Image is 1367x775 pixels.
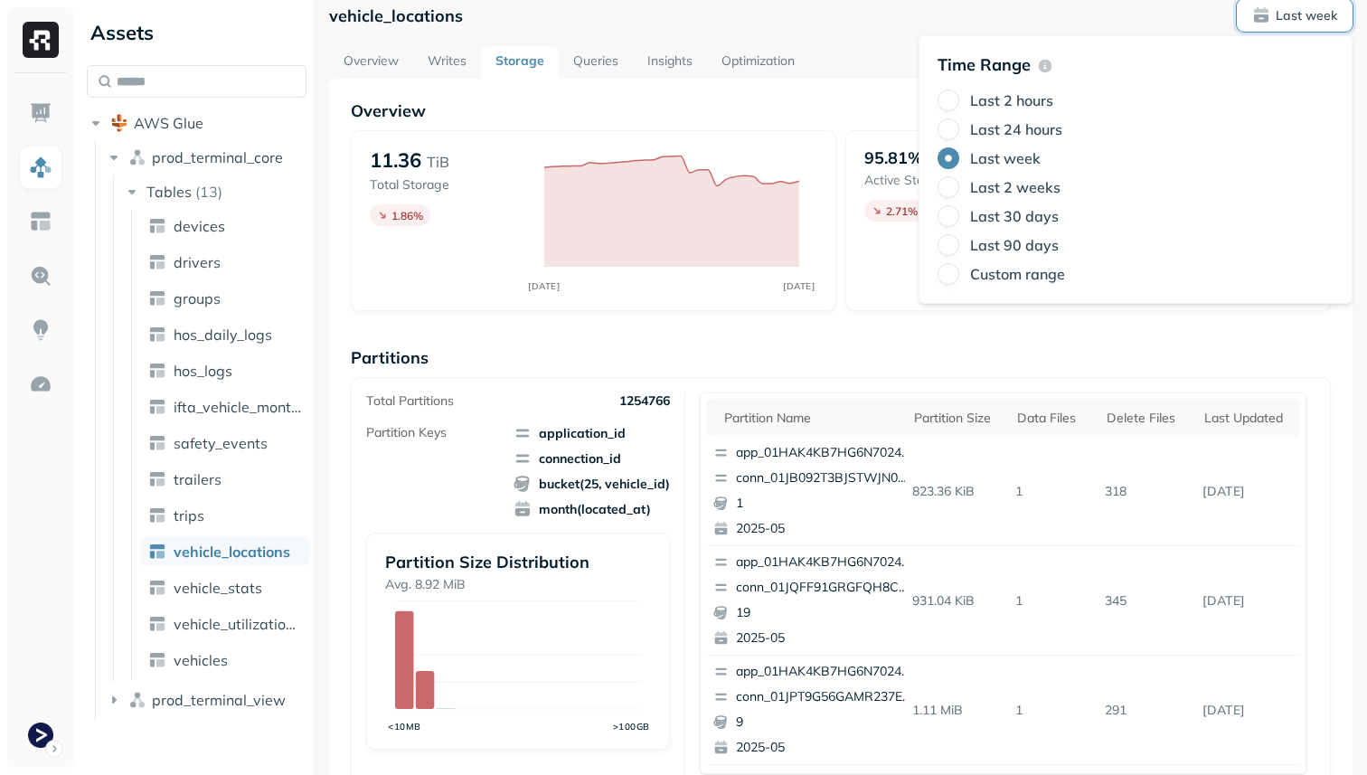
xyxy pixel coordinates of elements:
[174,289,221,307] span: groups
[481,46,559,79] a: Storage
[736,714,911,732] p: 9
[141,646,309,675] a: vehicles
[141,429,309,458] a: safety_events
[613,721,650,732] tspan: >100GB
[351,100,1331,121] p: Overview
[413,46,481,79] a: Writes
[736,520,911,538] p: 2025-05
[706,546,919,655] button: app_01HAK4KB7HG6N7024210G3S8D5conn_01JQFF91GRGFQH8CHNRNHF35BA192025-05
[1195,585,1300,617] p: Sep 17, 2025
[174,217,225,235] span: devices
[141,284,309,313] a: groups
[148,289,166,307] img: table
[148,362,166,380] img: table
[970,236,1059,254] label: Last 90 days
[141,356,309,385] a: hos_logs
[905,585,1009,617] p: 931.04 KiB
[970,178,1061,196] label: Last 2 weeks
[736,579,911,597] p: conn_01JQFF91GRGFQH8CHNRNHF35BA
[905,695,1009,726] p: 1.11 MiB
[736,663,911,681] p: app_01HAK4KB7HG6N7024210G3S8D5
[123,177,308,206] button: Tables(13)
[148,506,166,525] img: table
[905,476,1009,507] p: 823.36 KiB
[148,326,166,344] img: table
[148,543,166,561] img: table
[29,156,52,179] img: Assets
[174,615,302,633] span: vehicle_utilization_day
[514,424,670,442] span: application_id
[174,506,204,525] span: trips
[736,688,911,706] p: conn_01JPT9G56GAMR237EGZQXVRFDK
[105,685,307,714] button: prod_terminal_view
[351,347,1331,368] p: Partitions
[514,500,670,518] span: month(located_at)
[148,434,166,452] img: table
[970,120,1062,138] label: Last 24 hours
[128,691,146,709] img: namespace
[148,398,166,416] img: table
[1195,695,1300,726] p: Sep 17, 2025
[141,212,309,241] a: devices
[736,444,911,462] p: app_01HAK4KB7HG6N7024210G3S8D5
[388,721,421,732] tspan: <10MB
[391,209,423,222] p: 1.86 %
[148,470,166,488] img: table
[1204,410,1291,427] div: Last updated
[370,176,526,194] p: Total Storage
[141,501,309,530] a: trips
[724,410,896,427] div: Partition name
[174,362,232,380] span: hos_logs
[110,114,128,132] img: root
[174,434,268,452] span: safety_events
[706,656,919,764] button: app_01HAK4KB7HG6N7024210G3S8D5conn_01JPT9G56GAMR237EGZQXVRFDK92025-05
[87,18,306,47] div: Assets
[141,320,309,349] a: hos_daily_logs
[1098,476,1195,507] p: 318
[736,629,911,647] p: 2025-05
[148,253,166,271] img: table
[736,604,911,622] p: 19
[886,204,918,218] p: 2.71 %
[784,280,815,291] tspan: [DATE]
[152,691,286,709] span: prod_terminal_view
[970,265,1065,283] label: Custom range
[970,207,1059,225] label: Last 30 days
[385,552,651,572] p: Partition Size Distribution
[1008,476,1098,507] p: 1
[736,739,911,757] p: 2025-05
[29,318,52,342] img: Insights
[1107,410,1186,427] div: Delete Files
[619,392,670,410] p: 1254766
[329,5,463,26] p: vehicle_locations
[174,543,290,561] span: vehicle_locations
[87,109,306,137] button: AWS Glue
[174,470,222,488] span: trailers
[1276,7,1337,24] p: Last week
[370,147,421,173] p: 11.36
[148,217,166,235] img: table
[514,475,670,493] span: bucket(25, vehicle_id)
[914,410,1000,427] div: Partition size
[29,101,52,125] img: Dashboard
[141,392,309,421] a: ifta_vehicle_months
[141,537,309,566] a: vehicle_locations
[633,46,707,79] a: Insights
[28,723,53,748] img: Terminal
[105,143,307,172] button: prod_terminal_core
[174,651,228,669] span: vehicles
[970,149,1041,167] label: Last week
[141,610,309,638] a: vehicle_utilization_day
[329,46,413,79] a: Overview
[1017,410,1089,427] div: Data Files
[174,579,262,597] span: vehicle_stats
[706,437,919,545] button: app_01HAK4KB7HG6N7024210G3S8D5conn_01JB092T3BJSTWJN03XR7Q35NJ12025-05
[174,253,221,271] span: drivers
[152,148,283,166] span: prod_terminal_core
[148,579,166,597] img: table
[141,465,309,494] a: trailers
[148,615,166,633] img: table
[146,183,192,201] span: Tables
[195,183,222,201] p: ( 13 )
[366,424,447,441] p: Partition Keys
